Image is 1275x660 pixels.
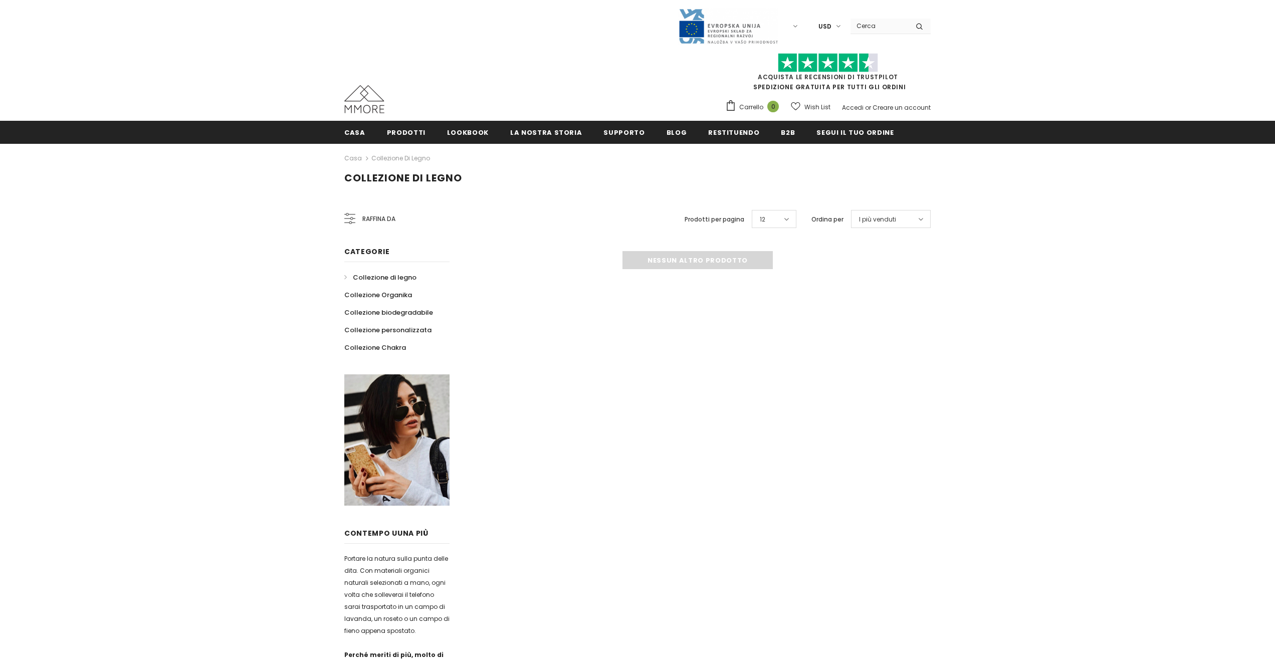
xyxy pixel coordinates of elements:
[344,343,406,352] span: Collezione Chakra
[685,214,744,225] label: Prodotti per pagina
[758,73,898,81] a: Acquista le recensioni di TrustPilot
[816,121,894,143] a: Segui il tuo ordine
[447,128,489,137] span: Lookbook
[371,154,430,162] a: Collezione di legno
[344,290,412,300] span: Collezione Organika
[781,128,795,137] span: B2B
[708,121,759,143] a: Restituendo
[353,273,416,282] span: Collezione di legno
[678,8,778,45] img: Javni Razpis
[344,553,450,637] p: Portare la natura sulla punta delle dita. Con materiali organici naturali selezionati a mano, ogn...
[760,214,765,225] span: 12
[804,102,830,112] span: Wish List
[818,22,831,32] span: USD
[510,128,582,137] span: La nostra storia
[842,103,864,112] a: Accedi
[387,121,426,143] a: Prodotti
[344,321,432,339] a: Collezione personalizzata
[344,308,433,317] span: Collezione biodegradabile
[851,19,908,33] input: Search Site
[362,213,395,225] span: Raffina da
[344,152,362,164] a: Casa
[344,171,462,185] span: Collezione di legno
[344,269,416,286] a: Collezione di legno
[873,103,931,112] a: Creare un account
[865,103,871,112] span: or
[739,102,763,112] span: Carrello
[708,128,759,137] span: Restituendo
[344,304,433,321] a: Collezione biodegradabile
[387,128,426,137] span: Prodotti
[791,98,830,116] a: Wish List
[667,128,687,137] span: Blog
[667,121,687,143] a: Blog
[344,286,412,304] a: Collezione Organika
[344,247,389,257] span: Categorie
[767,101,779,112] span: 0
[344,85,384,113] img: Casi MMORE
[811,214,843,225] label: Ordina per
[344,528,429,538] span: contempo uUna più
[603,121,645,143] a: supporto
[510,121,582,143] a: La nostra storia
[781,121,795,143] a: B2B
[725,100,784,115] a: Carrello 0
[603,128,645,137] span: supporto
[344,128,365,137] span: Casa
[725,58,931,91] span: SPEDIZIONE GRATUITA PER TUTTI GLI ORDINI
[344,339,406,356] a: Collezione Chakra
[816,128,894,137] span: Segui il tuo ordine
[859,214,896,225] span: I più venduti
[344,325,432,335] span: Collezione personalizzata
[678,22,778,30] a: Javni Razpis
[778,53,878,73] img: Fidati di Pilot Stars
[447,121,489,143] a: Lookbook
[344,121,365,143] a: Casa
